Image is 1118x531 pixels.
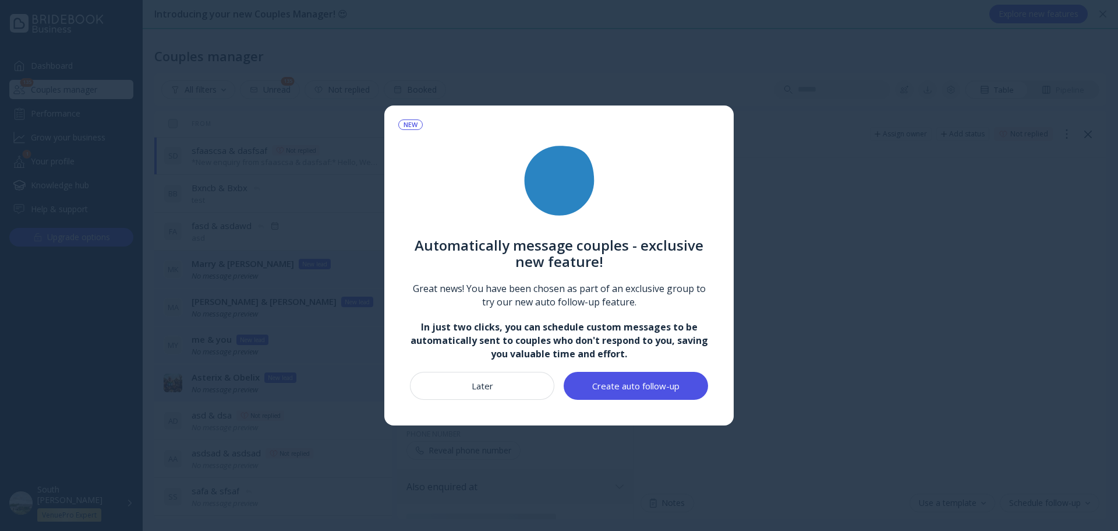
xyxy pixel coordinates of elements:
[410,237,708,271] h4: Automatically message couples - exclusive new feature!
[410,372,554,400] button: Later
[404,119,418,130] div: NEW
[410,321,708,361] b: In just two clicks, you can schedule custom messages to be automatically sent to couples who don'...
[472,381,493,391] div: Later
[410,282,708,309] div: Great news! You have been chosen as part of an exclusive group to try our new auto follow-up feat...
[592,381,680,391] div: Create auto follow-up
[564,372,708,400] button: Create auto follow-up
